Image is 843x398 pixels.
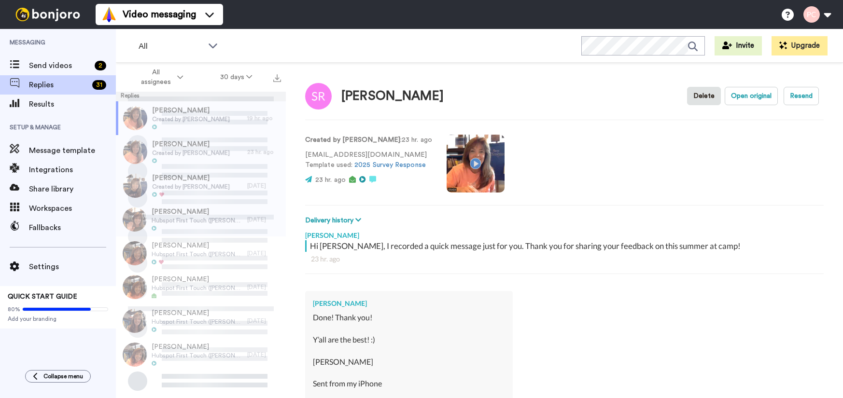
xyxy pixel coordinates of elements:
[247,182,281,190] div: [DATE]
[29,79,88,91] span: Replies
[116,236,286,270] a: [PERSON_NAME]Hubspot First Touch ([PERSON_NAME])[DATE]
[123,106,147,130] img: ef7e4261-8d7e-43d9-9e83-91ba9838d47d-thumb.jpg
[152,250,242,258] span: Hubspot First Touch ([PERSON_NAME])
[247,216,281,223] div: [DATE]
[305,137,400,143] strong: Created by [PERSON_NAME]
[136,68,175,87] span: All assignees
[273,74,281,82] img: export.svg
[725,87,778,105] button: Open original
[29,261,116,273] span: Settings
[772,36,828,55] button: Upgrade
[116,338,286,371] a: [PERSON_NAME]Hubspot First Touch ([PERSON_NAME])[DATE]
[116,169,286,203] a: [PERSON_NAME]Created by [PERSON_NAME][DATE]
[247,148,281,156] div: 23 hr. ago
[315,177,346,183] span: 23 hr. ago
[152,308,242,318] span: [PERSON_NAME]
[152,207,242,217] span: [PERSON_NAME]
[29,98,116,110] span: Results
[341,89,444,103] div: [PERSON_NAME]
[715,36,762,55] button: Invite
[270,70,284,84] button: Export all results that match these filters now.
[8,315,108,323] span: Add your branding
[310,240,821,252] div: Hi [PERSON_NAME], I recorded a quick message just for you. Thank you for sharing your feedback on...
[247,283,281,291] div: [DATE]
[92,80,106,90] div: 31
[8,293,77,300] span: QUICK START GUIDE
[29,60,91,71] span: Send videos
[29,164,116,176] span: Integrations
[687,87,721,105] button: Delete
[247,114,281,122] div: 19 hr. ago
[305,135,432,145] p: : 23 hr. ago
[152,183,230,191] span: Created by [PERSON_NAME]
[116,135,286,169] a: [PERSON_NAME]Created by [PERSON_NAME]23 hr. ago
[29,222,116,233] span: Fallbacks
[247,351,281,358] div: [DATE]
[152,342,242,352] span: [PERSON_NAME]
[152,173,230,183] span: [PERSON_NAME]
[118,64,202,91] button: All assignees
[313,299,505,308] div: [PERSON_NAME]
[123,174,147,198] img: 1c6cfaa2-e0c7-4dad-b9db-c39ddd1e9c9b-thumb.jpg
[247,249,281,257] div: [DATE]
[311,254,818,264] div: 23 hr. ago
[305,215,364,226] button: Delivery history
[354,162,426,168] a: 2025 Survey Response
[116,92,286,101] div: Replies
[123,207,147,232] img: 64973241-93bd-4f89-a386-b1a82b647212-thumb.jpg
[305,83,332,110] img: Image of Shannon Raper
[116,203,286,236] a: [PERSON_NAME]Hubspot First Touch ([PERSON_NAME])[DATE]
[247,317,281,325] div: [DATE]
[123,140,147,164] img: f4025458-673f-40ab-837e-95c9b7a2a11c-thumb.jpg
[95,61,106,70] div: 2
[152,274,242,284] span: [PERSON_NAME]
[152,139,230,149] span: [PERSON_NAME]
[29,203,116,214] span: Workspaces
[43,372,83,380] span: Collapse menu
[29,183,116,195] span: Share library
[123,309,147,333] img: 433b72f7-1249-4862-b4a0-e0b84314b06d-thumb.jpg
[12,8,84,21] img: bj-logo-header-white.svg
[25,370,91,383] button: Collapse menu
[139,41,203,52] span: All
[152,106,230,115] span: [PERSON_NAME]
[152,217,242,224] span: Hubspot First Touch ([PERSON_NAME])
[116,304,286,338] a: [PERSON_NAME]Hubspot First Touch ([PERSON_NAME])[DATE]
[116,270,286,304] a: [PERSON_NAME]Hubspot First Touch ([PERSON_NAME])[DATE]
[123,275,147,299] img: 32ac4ca3-bdd9-4f3f-8608-aced519daae9-thumb.jpg
[8,305,20,313] span: 80%
[123,8,196,21] span: Video messaging
[305,150,432,170] p: [EMAIL_ADDRESS][DOMAIN_NAME] Template used:
[123,241,147,265] img: b40f0710-2eff-445c-b3e8-d803c7759f1b-thumb.jpg
[152,115,230,123] span: Created by [PERSON_NAME]
[152,149,230,157] span: Created by [PERSON_NAME]
[101,7,117,22] img: vm-color.svg
[152,318,242,326] span: Hubspot First Touch ([PERSON_NAME])
[784,87,819,105] button: Resend
[152,284,242,292] span: Hubspot First Touch ([PERSON_NAME])
[116,101,286,135] a: [PERSON_NAME]Created by [PERSON_NAME]19 hr. ago
[29,145,116,156] span: Message template
[123,343,147,367] img: 380df80e-bc05-4242-808a-43e29c1831f5-thumb.jpg
[202,69,271,86] button: 30 days
[305,226,824,240] div: [PERSON_NAME]
[152,352,242,359] span: Hubspot First Touch ([PERSON_NAME])
[152,241,242,250] span: [PERSON_NAME]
